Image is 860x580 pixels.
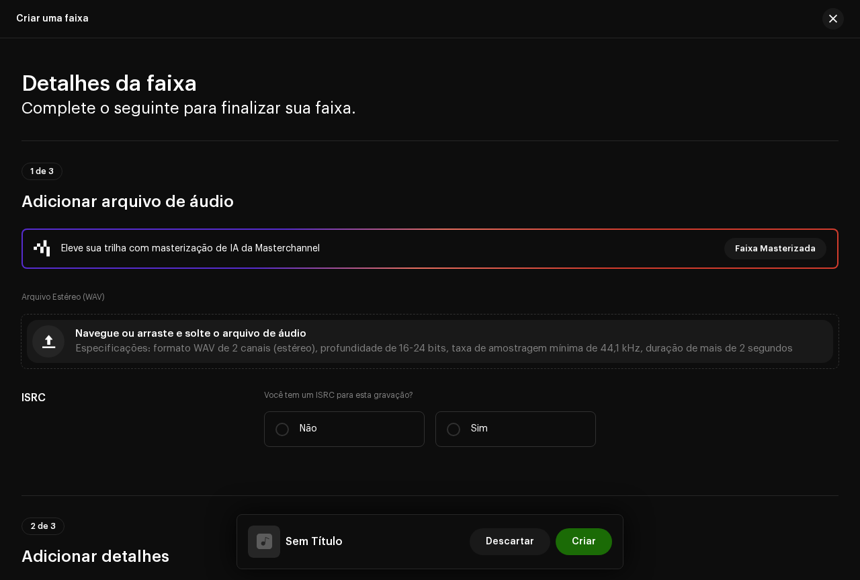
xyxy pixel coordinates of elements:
h3: Adicionar arquivo de áudio [21,191,838,212]
span: Criar [572,528,596,555]
h3: Complete o seguinte para finalizar sua faixa. [21,97,838,119]
span: Faixa Masterizada [735,235,816,262]
h2: Detalhes da faixa [21,71,838,97]
label: Você tem um ISRC para esta gravação? [264,390,596,401]
h3: Adicionar detalhes [21,546,838,567]
span: Descartar [486,528,534,555]
div: Eleve sua trilha com masterização de IA da Masterchannel [61,241,320,257]
button: Descartar [470,528,550,555]
h5: ISRC [21,390,243,406]
h5: Sem Título [286,534,343,550]
button: Criar [556,528,612,555]
span: Especificações: formato WAV de 2 canais (estéreo), profundidade de 16-24 bits, taxa de amostragem... [75,344,793,354]
button: Faixa Masterizada [724,238,826,259]
p: Sim [471,422,488,436]
span: Navegue ou arraste e solte o arquivo de áudio [75,329,306,339]
p: Não [300,422,317,436]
